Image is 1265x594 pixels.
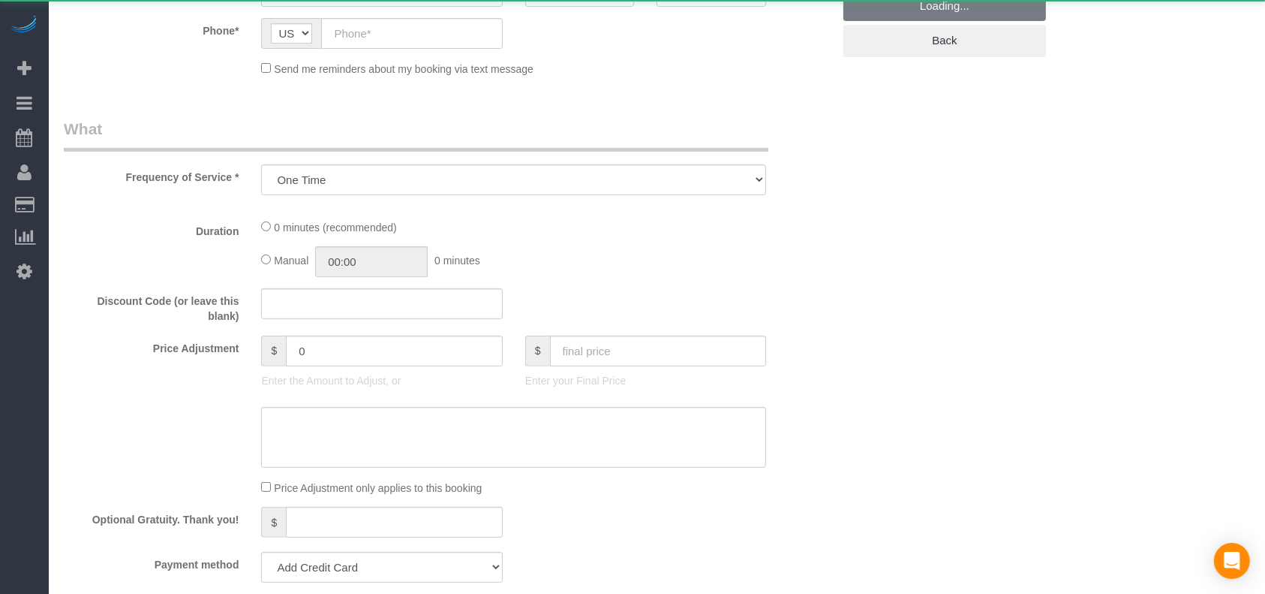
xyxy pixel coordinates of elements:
[261,336,286,366] span: $
[434,255,480,267] span: 0 minutes
[64,118,768,152] legend: What
[53,164,250,185] label: Frequency of Service *
[53,507,250,527] label: Optional Gratuity. Thank you!
[274,63,533,75] span: Send me reminders about my booking via text message
[525,336,550,366] span: $
[9,15,39,36] img: Automaid Logo
[550,336,767,366] input: final price
[261,507,286,538] span: $
[274,255,308,267] span: Manual
[321,18,502,49] input: Phone*
[525,373,766,388] p: Enter your Final Price
[53,18,250,38] label: Phone*
[53,288,250,324] label: Discount Code (or leave this blank)
[274,222,396,234] span: 0 minutes (recommended)
[274,482,482,494] span: Price Adjustment only applies to this booking
[53,552,250,572] label: Payment method
[53,219,250,239] label: Duration
[843,25,1046,56] a: Back
[53,336,250,356] label: Price Adjustment
[1214,543,1250,579] div: Open Intercom Messenger
[261,373,502,388] p: Enter the Amount to Adjust, or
